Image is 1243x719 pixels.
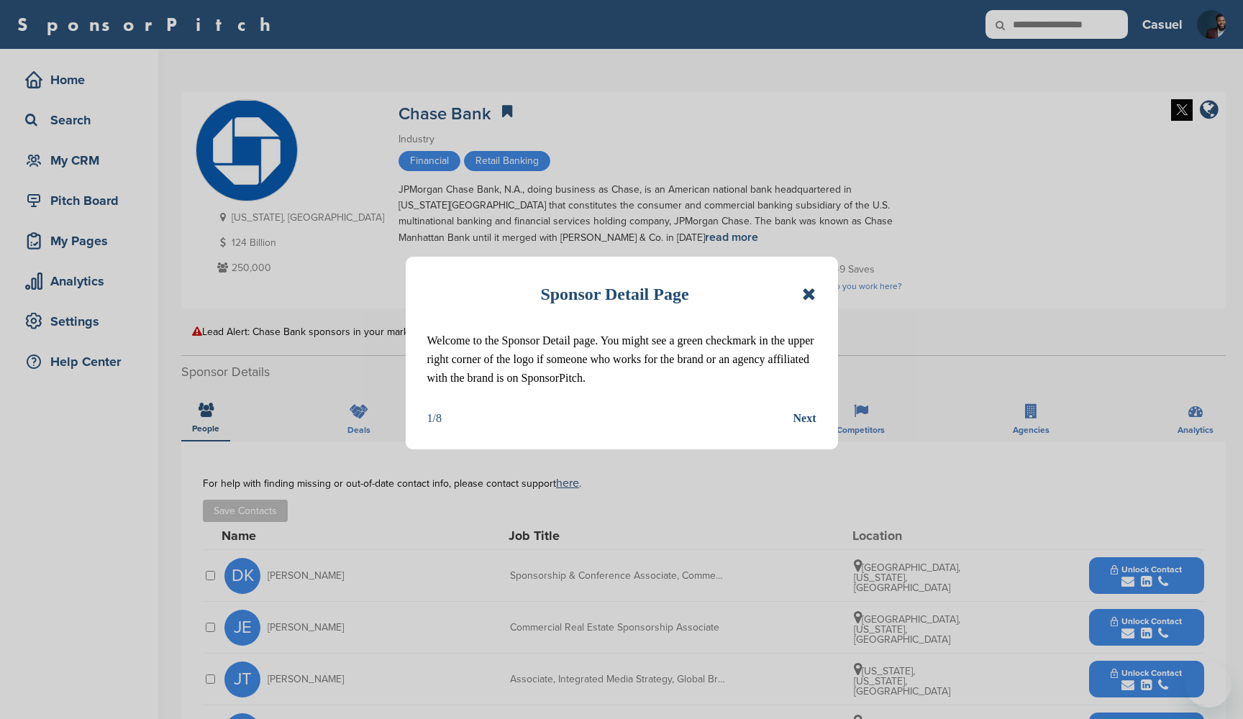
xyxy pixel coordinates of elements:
iframe: Button to launch messaging window [1185,661,1231,707]
p: Welcome to the Sponsor Detail page. You might see a green checkmark in the upper right corner of ... [427,331,816,388]
button: Next [793,409,816,428]
div: 1/8 [427,409,442,428]
h1: Sponsor Detail Page [540,278,688,310]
